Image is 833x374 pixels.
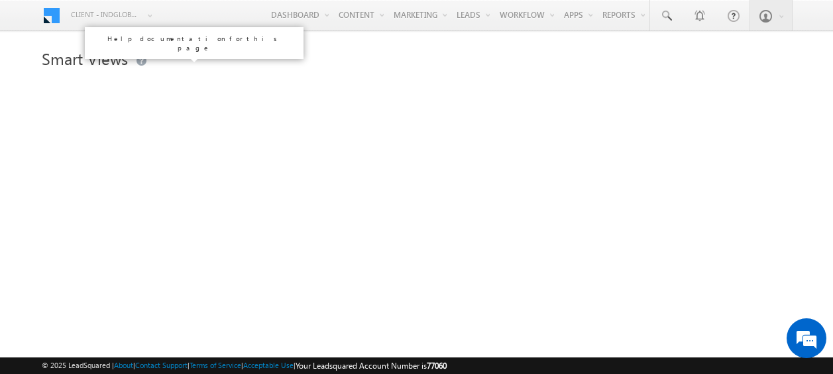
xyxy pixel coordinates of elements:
[42,359,447,372] span: © 2025 LeadSquared | | | | |
[91,34,297,52] p: Help documentation for this page
[114,361,133,369] a: About
[71,8,140,21] span: Client - indglobal1 (77060)
[190,361,241,369] a: Terms of Service
[296,361,447,371] span: Your Leadsquared Account Number is
[135,361,188,369] a: Contact Support
[42,48,128,69] span: Smart Views
[243,361,294,369] a: Acceptable Use
[427,361,447,371] span: 77060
